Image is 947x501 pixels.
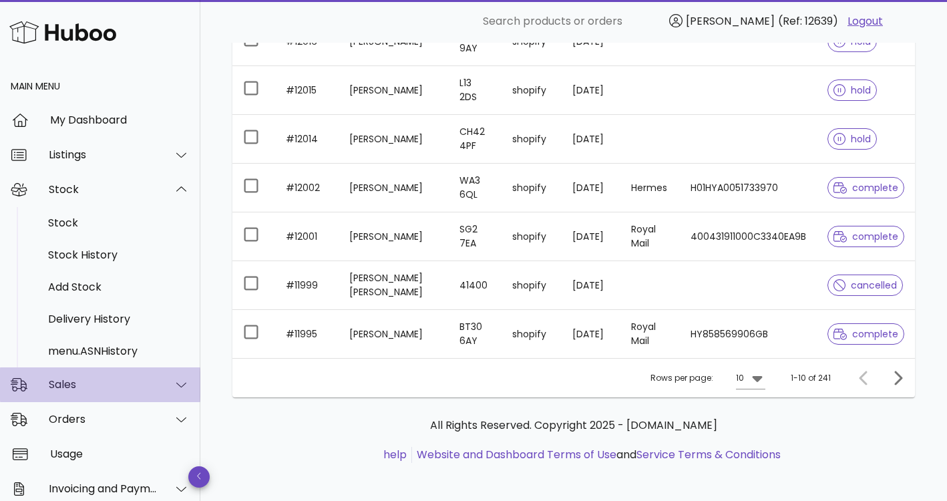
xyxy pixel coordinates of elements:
td: shopify [502,66,562,115]
td: shopify [502,164,562,212]
span: cancelled [833,281,897,290]
a: Website and Dashboard Terms of Use [417,447,616,462]
td: [PERSON_NAME] [339,212,449,261]
div: Delivery History [48,313,190,325]
td: [PERSON_NAME] [PERSON_NAME] [339,261,449,310]
div: Usage [50,448,190,460]
td: [PERSON_NAME] [339,115,449,164]
span: hold [833,37,871,46]
td: [PERSON_NAME] [339,164,449,212]
div: Rows per page: [650,359,765,397]
img: Huboo Logo [9,18,116,47]
td: WA3 6QL [449,164,502,212]
div: menu.ASNHistory [48,345,190,357]
a: Logout [847,13,883,29]
span: hold [833,86,871,95]
span: (Ref: 12639) [778,13,838,29]
span: [PERSON_NAME] [686,13,775,29]
div: 10Rows per page: [736,367,765,389]
span: complete [833,183,898,192]
div: 1-10 of 241 [791,372,831,384]
div: Listings [49,148,158,161]
div: Stock [48,216,190,229]
td: shopify [502,212,562,261]
a: help [383,447,407,462]
td: [PERSON_NAME] [339,66,449,115]
div: Sales [49,378,158,391]
div: Add Stock [48,281,190,293]
div: My Dashboard [50,114,190,126]
td: shopify [502,310,562,358]
td: #12002 [275,164,339,212]
div: Stock History [48,248,190,261]
div: Invoicing and Payments [49,482,158,495]
td: shopify [502,261,562,310]
td: L13 2DS [449,66,502,115]
td: BT30 6AY [449,310,502,358]
td: HY858569906GB [680,310,817,358]
td: Royal Mail [620,310,680,358]
span: complete [833,232,898,241]
p: All Rights Reserved. Copyright 2025 - [DOMAIN_NAME] [243,417,904,434]
button: Next page [886,366,910,390]
td: shopify [502,115,562,164]
td: #12015 [275,66,339,115]
td: [PERSON_NAME] [339,310,449,358]
td: #11995 [275,310,339,358]
div: Stock [49,183,158,196]
td: Royal Mail [620,212,680,261]
div: Orders [49,413,158,426]
td: 400431911000C3340EA9B [680,212,817,261]
td: #12001 [275,212,339,261]
td: SG2 7EA [449,212,502,261]
td: [DATE] [562,212,620,261]
a: Service Terms & Conditions [636,447,781,462]
td: H01HYA0051733970 [680,164,817,212]
td: [DATE] [562,66,620,115]
td: #12014 [275,115,339,164]
td: 41400 [449,261,502,310]
td: #11999 [275,261,339,310]
li: and [412,447,781,463]
td: Hermes [620,164,680,212]
td: [DATE] [562,261,620,310]
span: complete [833,329,898,339]
td: CH42 4PF [449,115,502,164]
td: [DATE] [562,310,620,358]
td: [DATE] [562,164,620,212]
span: hold [833,134,871,144]
div: 10 [736,372,744,384]
td: [DATE] [562,115,620,164]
